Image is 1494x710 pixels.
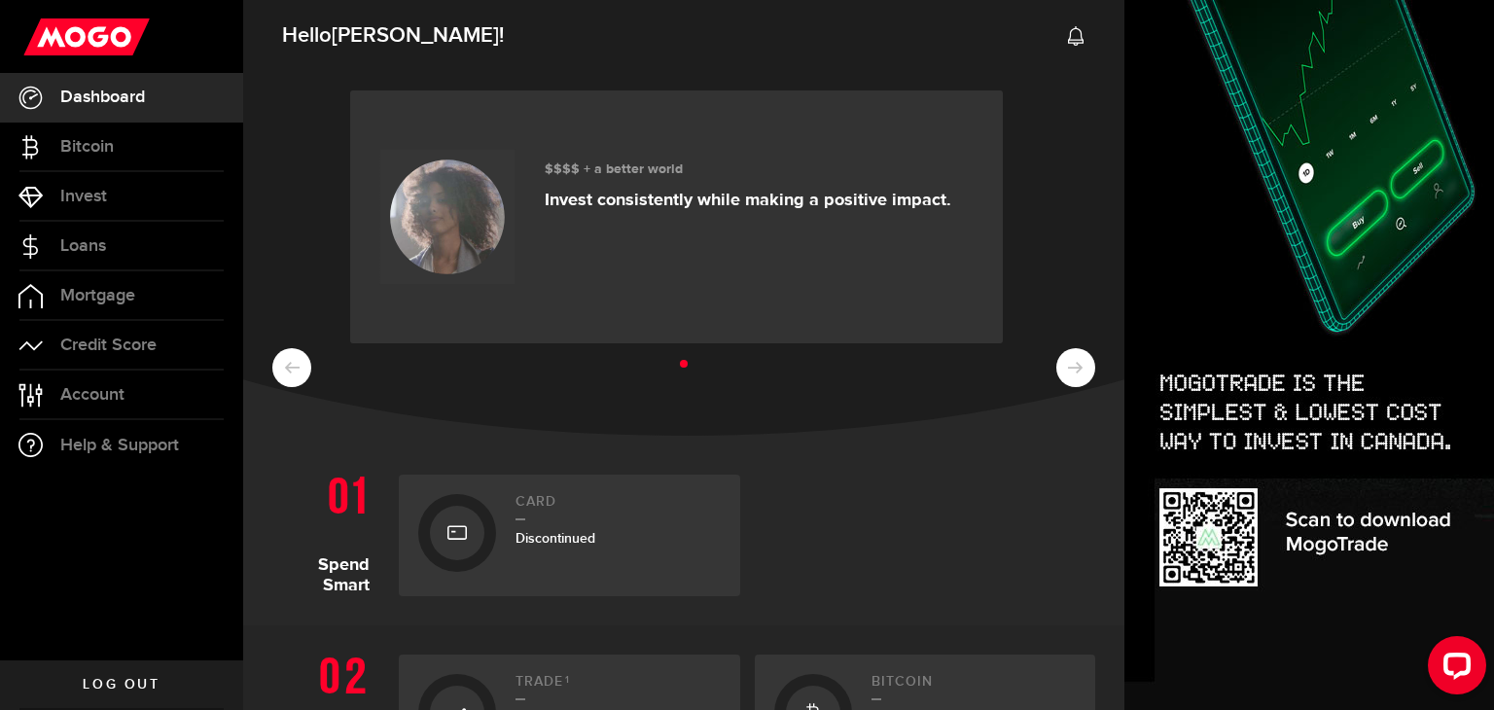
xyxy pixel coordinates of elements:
span: Hello ! [282,16,504,56]
a: $$$$ + a better world Invest consistently while making a positive impact. [350,90,1003,343]
span: Credit Score [60,337,157,354]
h2: Trade [516,674,721,700]
span: Loans [60,237,106,255]
h1: Spend Smart [272,465,384,596]
span: Bitcoin [60,138,114,156]
h2: Bitcoin [871,674,1077,700]
sup: 1 [565,674,570,686]
p: Invest consistently while making a positive impact. [545,190,951,211]
span: Mortgage [60,287,135,304]
span: Discontinued [516,530,595,547]
span: Invest [60,188,107,205]
a: CardDiscontinued [399,475,740,596]
h3: $$$$ + a better world [545,161,951,178]
h2: Card [516,494,721,520]
span: Log out [83,678,160,692]
iframe: LiveChat chat widget [1412,628,1494,710]
span: Account [60,386,124,404]
span: Help & Support [60,437,179,454]
span: [PERSON_NAME] [332,22,499,49]
span: Dashboard [60,89,145,106]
